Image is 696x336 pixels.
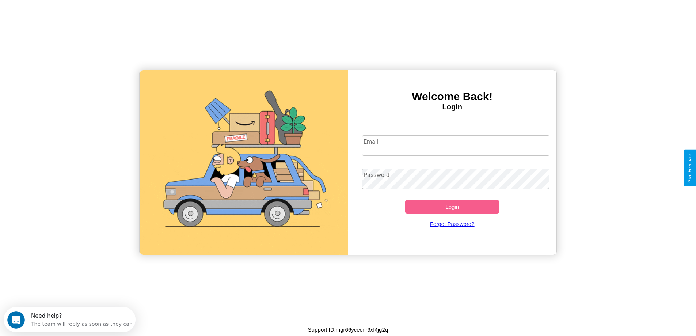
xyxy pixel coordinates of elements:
[348,90,557,103] h3: Welcome Back!
[3,3,136,23] div: Open Intercom Messenger
[4,307,136,332] iframe: Intercom live chat discovery launcher
[405,200,499,214] button: Login
[308,325,388,335] p: Support ID: mgr66ycecnr9xf4jg2q
[348,103,557,111] h4: Login
[358,214,546,234] a: Forgot Password?
[687,153,692,183] div: Give Feedback
[27,6,129,12] div: Need help?
[140,70,348,255] img: gif
[27,12,129,20] div: The team will reply as soon as they can
[7,311,25,329] iframe: Intercom live chat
